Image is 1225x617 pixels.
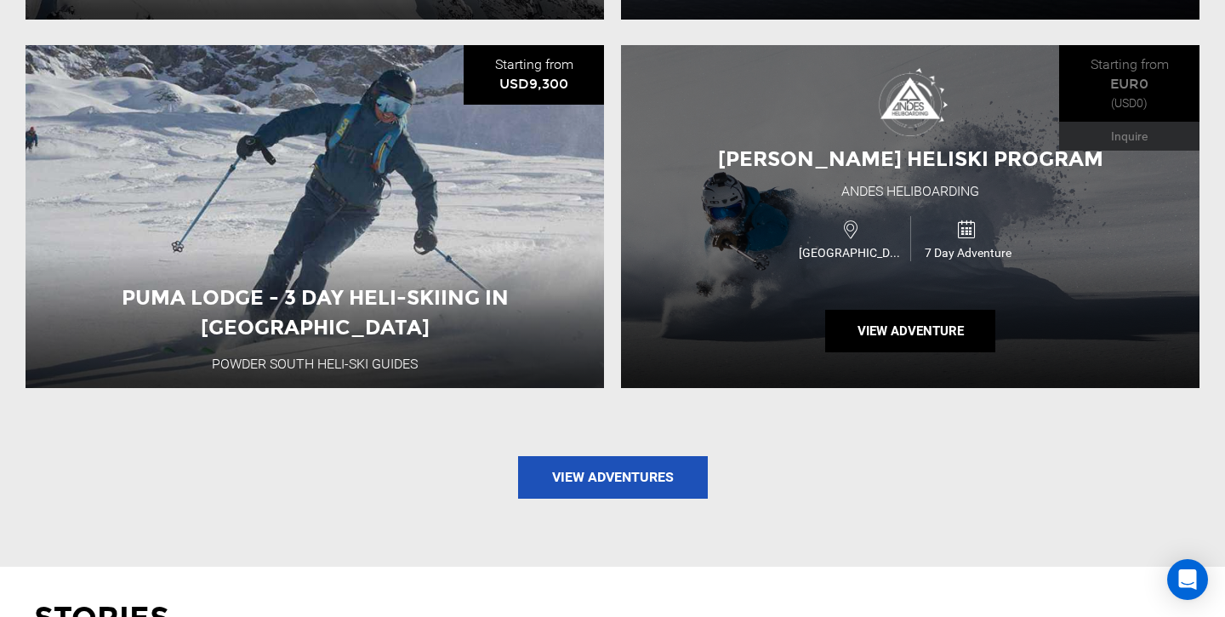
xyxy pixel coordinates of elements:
[841,182,979,202] div: Andes Heliboarding
[795,244,910,261] span: [GEOGRAPHIC_DATA]
[518,456,708,499] a: View Adventures
[911,244,1026,261] span: 7 Day Adventure
[873,68,949,136] img: images
[825,310,995,352] button: View Adventure
[718,146,1103,171] span: [PERSON_NAME] Heliski Program
[1167,559,1208,600] div: Open Intercom Messenger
